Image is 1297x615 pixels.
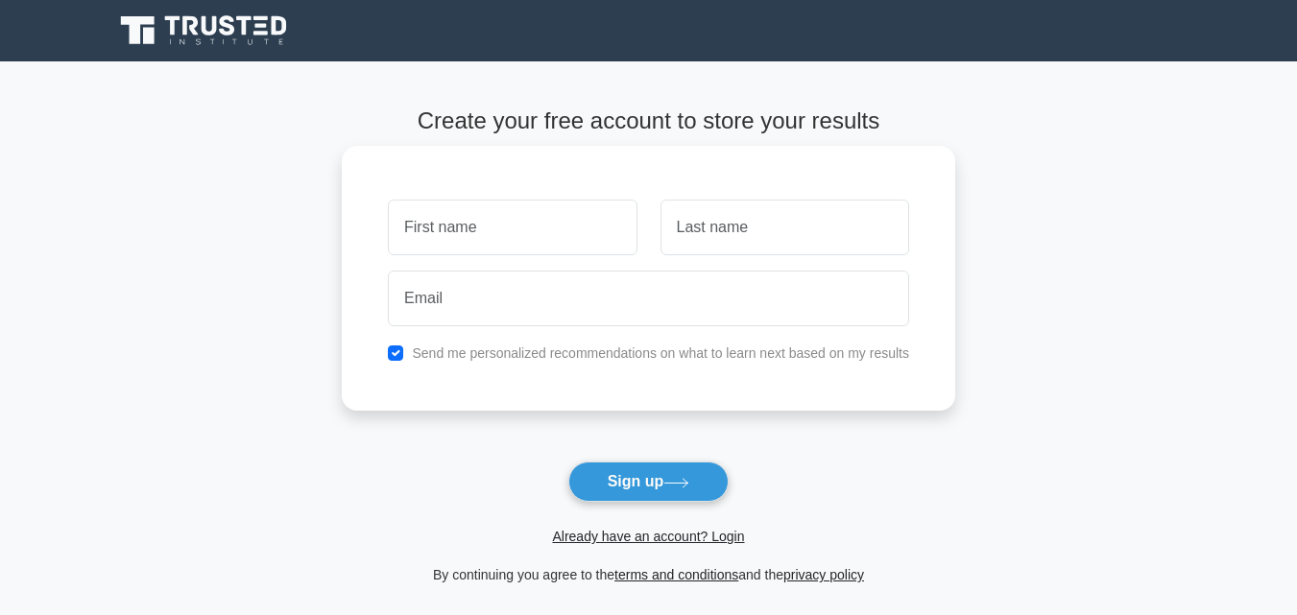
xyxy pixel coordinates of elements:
[330,563,967,586] div: By continuing you agree to the and the
[783,567,864,582] a: privacy policy
[412,345,909,361] label: Send me personalized recommendations on what to learn next based on my results
[568,461,730,502] button: Sign up
[614,567,738,582] a: terms and conditions
[388,271,909,326] input: Email
[661,200,909,255] input: Last name
[552,529,744,544] a: Already have an account? Login
[388,200,636,255] input: First name
[342,107,955,135] h4: Create your free account to store your results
